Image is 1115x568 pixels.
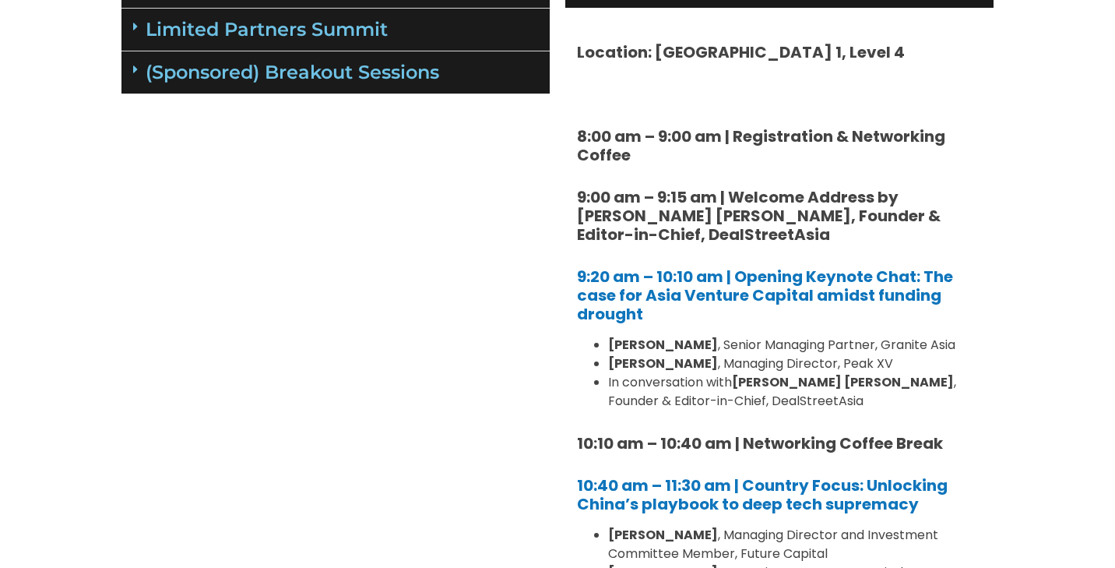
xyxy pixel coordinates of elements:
strong: [PERSON_NAME] [608,355,718,372]
a: Limited Partners Summit [146,18,388,41]
li: , Senior Managing Partner, Granite Asia [608,336,982,355]
b: [PERSON_NAME] [608,526,718,544]
li: In conversation with , Founder & Editor-in-Chief, DealStreetAsia [608,373,982,411]
a: (Sponsored) Breakout Sessions [146,61,439,83]
strong: 9:00 am – 9:15 am | Welcome Address by [PERSON_NAME] [PERSON_NAME], Founder & Editor-in-Chief, De... [577,186,941,245]
strong: [PERSON_NAME] [PERSON_NAME] [732,373,954,391]
a: 9:20 am – 10:10 am | Opening Keynote Chat: The case for Asia Venture Capital amidst funding drought [577,266,953,325]
a: 10:40 am – 11:30 am | Country Focus: Unlocking China’s playbook to deep tech supremacy [577,475,948,515]
strong: [PERSON_NAME] [608,336,718,354]
strong: Location: [GEOGRAPHIC_DATA] 1, Level 4 [577,41,905,63]
li: , Managing Director and Investment Committee Member, Future Capital [608,526,982,563]
strong: 10:10 am – 10:40 am | Networking Coffee Break [577,432,943,454]
li: , Managing Director, Peak XV [608,355,982,373]
strong: 8:00 am – 9:00 am | Registration & Networking Coffee [577,125,945,166]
